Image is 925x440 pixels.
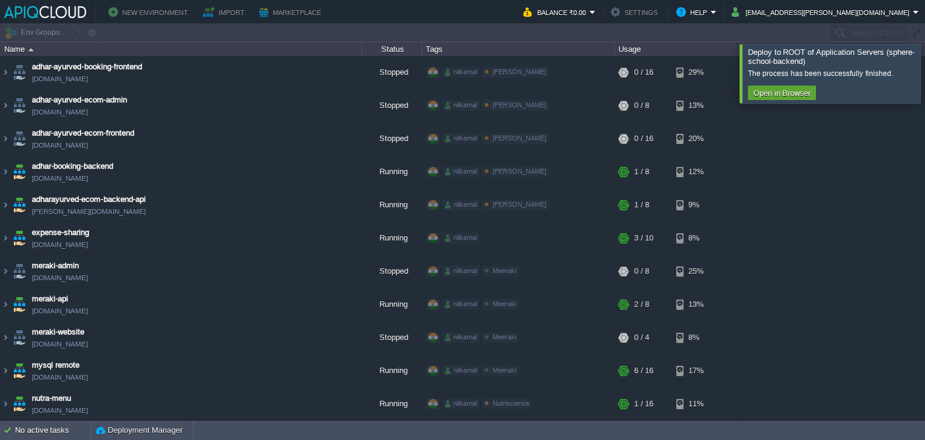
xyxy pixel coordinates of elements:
[676,56,715,89] div: 29%
[11,189,28,221] img: AMDAwAAAACH5BAEAAAAALAAAAAABAAEAAAICRAEAOw==
[32,338,88,350] a: [DOMAIN_NAME]
[203,5,248,19] button: Import
[32,359,79,371] span: mysql remote
[11,354,28,387] img: AMDAwAAAACH5BAEAAAAALAAAAAABAAEAAAICRAEAOw==
[676,5,711,19] button: Help
[1,156,10,188] img: AMDAwAAAACH5BAEAAAAALAAAAAABAAEAAAICRAEAOw==
[493,400,529,407] span: Nutriscience
[11,56,28,89] img: AMDAwAAAACH5BAEAAAAALAAAAAABAAEAAAICRAEAOw==
[748,69,917,78] div: The process has been successfully finished.
[676,156,715,188] div: 12%
[32,371,88,383] span: [DOMAIN_NAME]
[443,200,479,210] div: nilkamal
[676,288,715,321] div: 13%
[32,172,88,184] a: [DOMAIN_NAME]
[32,404,88,416] a: [DOMAIN_NAME]
[32,127,134,139] span: adhar-ayurved-ecom-frontend
[362,156,422,188] div: Running
[493,300,516,307] span: Meeraki
[443,67,479,78] div: nilkamal
[32,73,88,85] a: [DOMAIN_NAME]
[615,42,743,56] div: Usage
[1,222,10,254] img: AMDAwAAAACH5BAEAAAAALAAAAAABAAEAAAICRAEAOw==
[634,122,653,155] div: 0 / 16
[1,255,10,288] img: AMDAwAAAACH5BAEAAAAALAAAAAABAAEAAAICRAEAOw==
[443,166,479,177] div: nilkamal
[4,6,86,18] img: APIQCloud
[11,388,28,420] img: AMDAwAAAACH5BAEAAAAALAAAAAABAAEAAAICRAEAOw==
[443,398,479,409] div: nilkamal
[634,56,653,89] div: 0 / 16
[32,239,88,251] a: [DOMAIN_NAME]
[32,106,88,118] a: [DOMAIN_NAME]
[443,299,479,310] div: nilkamal
[443,365,479,376] div: nilkamal
[32,61,142,73] a: adhar-ayurved-booking-frontend
[676,321,715,354] div: 8%
[493,201,546,208] span: [PERSON_NAME]
[634,189,649,221] div: 1 / 8
[32,193,146,206] a: adharayurved-ecom-backend-api
[32,160,113,172] a: adhar-booking-backend
[1,122,10,155] img: AMDAwAAAACH5BAEAAAAALAAAAAABAAEAAAICRAEAOw==
[362,321,422,354] div: Stopped
[676,189,715,221] div: 9%
[32,293,68,305] span: meraki-api
[611,5,661,19] button: Settings
[32,305,88,317] a: [DOMAIN_NAME]
[634,288,649,321] div: 2 / 8
[32,206,146,218] a: [PERSON_NAME][DOMAIN_NAME]
[11,156,28,188] img: AMDAwAAAACH5BAEAAAAALAAAAAABAAEAAAICRAEAOw==
[11,222,28,254] img: AMDAwAAAACH5BAEAAAAALAAAAAABAAEAAAICRAEAOw==
[748,48,915,66] span: Deploy to ROOT of Application Servers (sphere-school-backend)
[523,5,590,19] button: Balance ₹0.00
[15,421,90,440] div: No active tasks
[32,392,71,404] a: nutra-menu
[1,388,10,420] img: AMDAwAAAACH5BAEAAAAALAAAAAABAAEAAAICRAEAOw==
[1,89,10,122] img: AMDAwAAAACH5BAEAAAAALAAAAAABAAEAAAICRAEAOw==
[676,354,715,387] div: 17%
[493,267,516,274] span: Meeraki
[363,42,422,56] div: Status
[96,424,182,436] button: Deployment Manager
[493,101,546,108] span: [PERSON_NAME]
[362,222,422,254] div: Running
[443,100,479,111] div: nilkamal
[32,272,88,284] a: [DOMAIN_NAME]
[1,288,10,321] img: AMDAwAAAACH5BAEAAAAALAAAAAABAAEAAAICRAEAOw==
[634,255,649,288] div: 0 / 8
[634,354,653,387] div: 6 / 16
[362,288,422,321] div: Running
[1,42,361,56] div: Name
[634,89,649,122] div: 0 / 8
[108,5,192,19] button: New Environment
[493,168,546,175] span: [PERSON_NAME]
[732,5,913,19] button: [EMAIL_ADDRESS][PERSON_NAME][DOMAIN_NAME]
[443,233,479,244] div: nilkamal
[493,333,516,341] span: Meeraki
[28,48,34,51] img: AMDAwAAAACH5BAEAAAAALAAAAAABAAEAAAICRAEAOw==
[32,227,89,239] a: expense-sharing
[443,133,479,144] div: nilkamal
[493,134,546,142] span: [PERSON_NAME]
[32,139,88,151] a: [DOMAIN_NAME]
[11,288,28,321] img: AMDAwAAAACH5BAEAAAAALAAAAAABAAEAAAICRAEAOw==
[362,189,422,221] div: Running
[32,94,127,106] span: adhar-ayurved-ecom-admin
[32,326,84,338] span: meraki-website
[493,68,546,75] span: [PERSON_NAME]
[259,5,325,19] button: Marketplace
[1,321,10,354] img: AMDAwAAAACH5BAEAAAAALAAAAAABAAEAAAICRAEAOw==
[1,189,10,221] img: AMDAwAAAACH5BAEAAAAALAAAAAABAAEAAAICRAEAOw==
[362,255,422,288] div: Stopped
[32,260,79,272] a: meraki-admin
[634,222,653,254] div: 3 / 10
[443,266,479,277] div: nilkamal
[1,354,10,387] img: AMDAwAAAACH5BAEAAAAALAAAAAABAAEAAAICRAEAOw==
[634,156,649,188] div: 1 / 8
[11,122,28,155] img: AMDAwAAAACH5BAEAAAAALAAAAAABAAEAAAICRAEAOw==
